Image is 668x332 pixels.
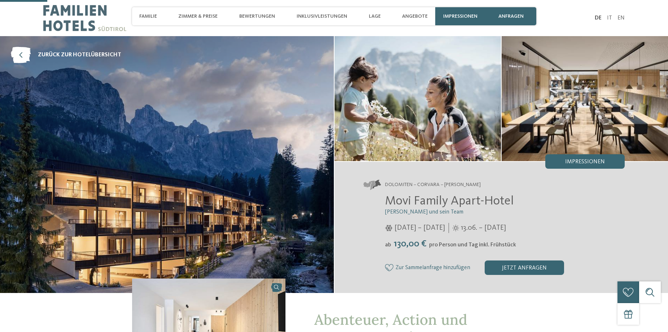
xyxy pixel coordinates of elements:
[385,242,391,248] span: ab
[11,47,121,63] a: zurück zur Hotelübersicht
[335,36,501,161] img: Eine glückliche Familienauszeit in Corvara
[385,209,463,215] span: [PERSON_NAME] und sein Team
[607,15,612,21] a: IT
[595,15,602,21] a: DE
[392,239,428,249] span: 130,00 €
[396,265,470,271] span: Zur Sammelanfrage hinzufügen
[453,225,459,231] i: Öffnungszeiten im Sommer
[385,225,393,231] i: Öffnungszeiten im Winter
[385,195,514,207] span: Movi Family Apart-Hotel
[394,223,445,233] span: [DATE] – [DATE]
[485,260,564,275] div: jetzt anfragen
[502,36,668,161] img: Eine glückliche Familienauszeit in Corvara
[461,223,506,233] span: 13.06. – [DATE]
[38,51,121,59] span: zurück zur Hotelübersicht
[429,242,516,248] span: pro Person und Tag inkl. Frühstück
[565,159,605,165] span: Impressionen
[617,15,625,21] a: EN
[385,181,481,189] span: Dolomiten – Corvara – [PERSON_NAME]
